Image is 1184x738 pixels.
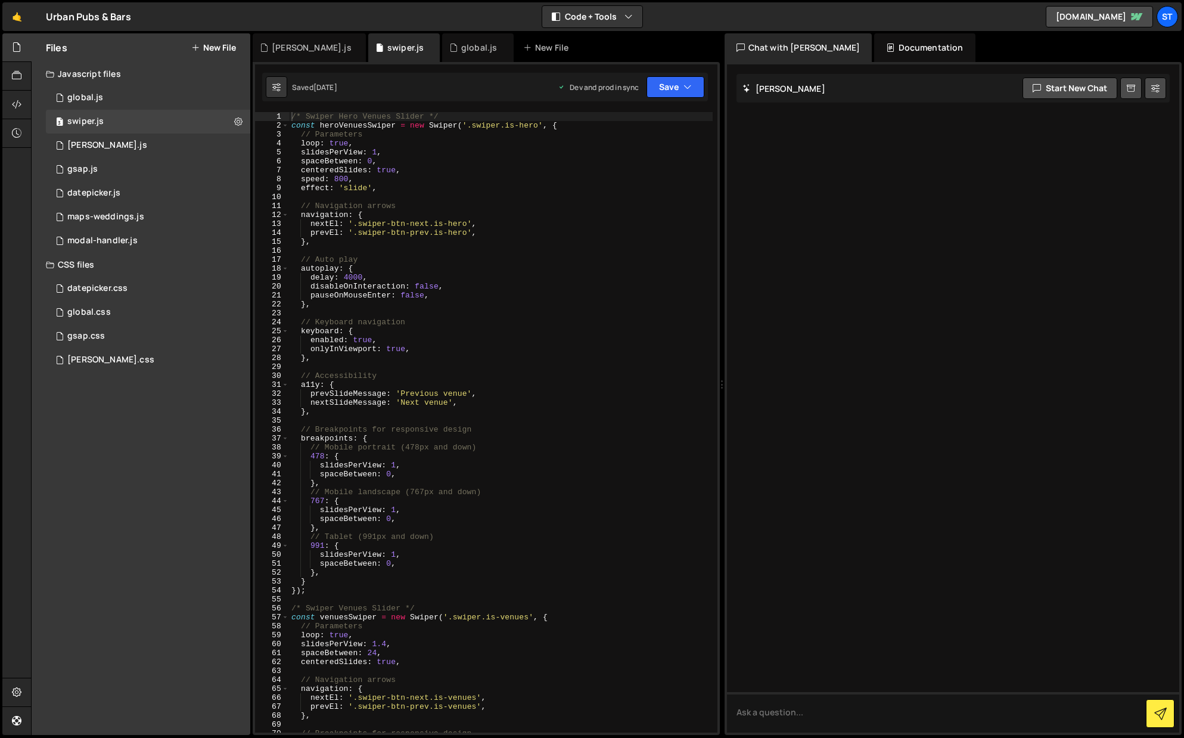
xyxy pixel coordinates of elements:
[255,729,289,738] div: 70
[67,307,111,318] div: global.css
[46,181,250,205] div: 5414/36318.js
[1046,6,1153,27] a: [DOMAIN_NAME]
[255,246,289,255] div: 16
[255,479,289,488] div: 42
[255,255,289,264] div: 17
[461,42,497,54] div: global.js
[255,443,289,452] div: 38
[46,300,250,324] div: 5414/36298.css
[1023,77,1117,99] button: Start new chat
[255,166,289,175] div: 7
[255,264,289,273] div: 18
[255,550,289,559] div: 50
[255,604,289,613] div: 56
[255,157,289,166] div: 6
[67,188,120,199] div: datepicker.js
[67,283,128,294] div: datepicker.css
[56,118,63,128] span: 3
[255,541,289,550] div: 49
[725,33,872,62] div: Chat with [PERSON_NAME]
[255,407,289,416] div: 34
[255,568,289,577] div: 52
[255,702,289,711] div: 67
[46,110,250,134] div: 5414/44185.js
[67,116,104,127] div: swiper.js
[255,380,289,389] div: 31
[874,33,975,62] div: Documentation
[255,523,289,532] div: 47
[255,228,289,237] div: 14
[255,416,289,425] div: 35
[542,6,642,27] button: Code + Tools
[255,201,289,210] div: 11
[255,577,289,586] div: 53
[255,318,289,327] div: 24
[67,140,147,151] div: [PERSON_NAME].js
[67,92,103,103] div: global.js
[255,130,289,139] div: 3
[255,121,289,130] div: 2
[313,82,337,92] div: [DATE]
[2,2,32,31] a: 🤙
[523,42,573,54] div: New File
[46,86,250,110] div: 5414/36297.js
[46,277,250,300] div: 5414/36314.css
[255,291,289,300] div: 21
[255,497,289,506] div: 44
[46,10,131,24] div: Urban Pubs & Bars
[255,649,289,658] div: 61
[742,83,825,94] h2: [PERSON_NAME]
[255,711,289,720] div: 68
[255,327,289,336] div: 25
[255,470,289,479] div: 41
[255,300,289,309] div: 22
[255,148,289,157] div: 5
[255,622,289,631] div: 58
[255,532,289,541] div: 48
[191,43,236,52] button: New File
[1157,6,1178,27] a: st
[67,355,154,365] div: [PERSON_NAME].css
[255,434,289,443] div: 37
[255,631,289,640] div: 59
[46,348,250,372] div: 5414/39467.css
[255,175,289,184] div: 8
[255,514,289,523] div: 46
[255,336,289,345] div: 26
[255,586,289,595] div: 54
[255,354,289,362] div: 28
[67,164,98,175] div: gsap.js
[255,282,289,291] div: 20
[292,82,337,92] div: Saved
[255,720,289,729] div: 69
[255,219,289,228] div: 13
[255,273,289,282] div: 19
[255,640,289,649] div: 60
[255,488,289,497] div: 43
[67,212,144,222] div: maps-weddings.js
[255,675,289,684] div: 64
[46,134,250,157] div: 5414/36317.js
[255,398,289,407] div: 33
[67,235,138,246] div: modal-handler.js
[255,309,289,318] div: 23
[255,684,289,693] div: 65
[255,237,289,246] div: 15
[255,362,289,371] div: 29
[46,324,250,348] div: 5414/36313.css
[255,210,289,219] div: 12
[255,184,289,193] div: 9
[255,461,289,470] div: 40
[255,345,289,354] div: 27
[255,559,289,568] div: 51
[255,666,289,675] div: 63
[32,62,250,86] div: Javascript files
[255,506,289,514] div: 45
[255,595,289,604] div: 55
[255,389,289,398] div: 32
[255,658,289,666] div: 62
[255,112,289,121] div: 1
[255,193,289,201] div: 10
[46,205,250,229] div: 5414/36490.js
[255,693,289,702] div: 66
